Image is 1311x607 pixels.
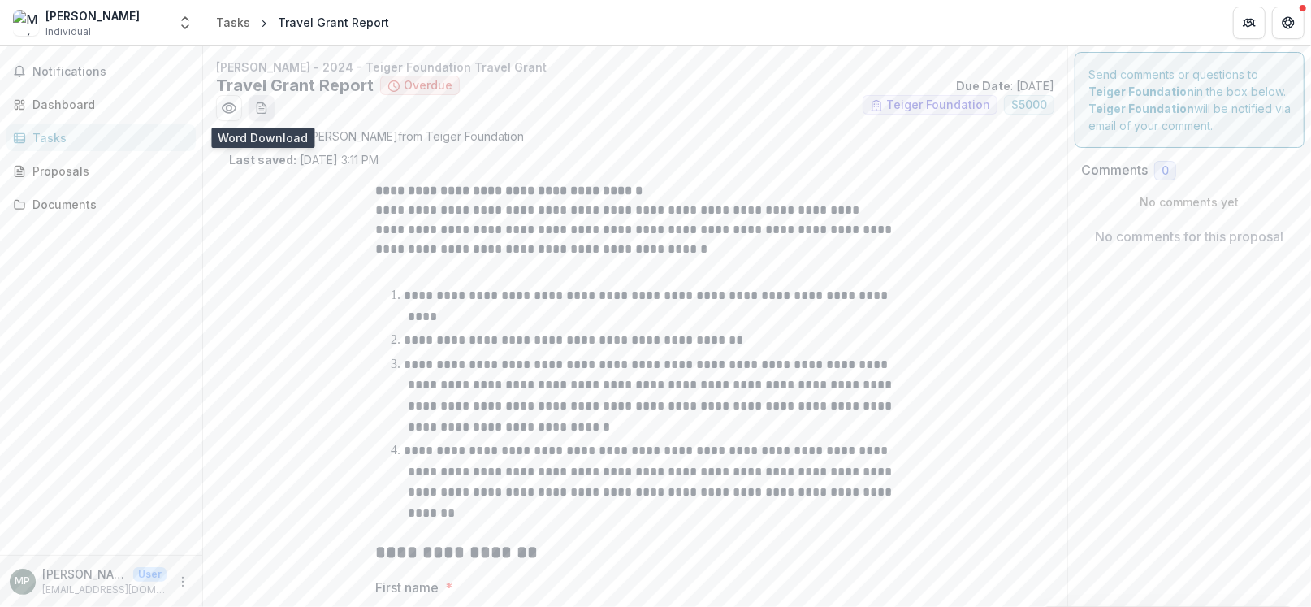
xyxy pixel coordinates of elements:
[42,583,167,597] p: [EMAIL_ADDRESS][DOMAIN_NAME]
[216,14,250,31] div: Tasks
[6,124,196,151] a: Tasks
[216,95,242,121] button: Preview 33c8df1b-3ad7-4bb0-8f79-50b7ef6175d6.pdf
[1011,98,1047,112] span: $ 5000
[6,158,196,184] a: Proposals
[133,567,167,582] p: User
[375,578,439,597] p: First name
[956,77,1054,94] p: : [DATE]
[6,91,196,118] a: Dashboard
[216,59,1054,76] p: [PERSON_NAME] - 2024 - Teiger Foundation Travel Grant
[1096,227,1284,246] p: No comments for this proposal
[32,96,183,113] div: Dashboard
[32,129,183,146] div: Tasks
[1081,163,1148,178] h2: Comments
[1272,7,1305,39] button: Get Help
[173,572,193,592] button: More
[229,151,379,168] p: [DATE] 3:11 PM
[32,65,189,79] span: Notifications
[1088,102,1194,115] strong: Teiger Foundation
[1233,7,1266,39] button: Partners
[1162,164,1169,178] span: 0
[249,95,275,121] button: download-word-button
[13,10,39,36] img: María C. Gaztambide
[42,566,127,583] p: [PERSON_NAME]
[45,7,140,24] div: [PERSON_NAME]
[404,79,452,93] span: Overdue
[15,576,31,587] div: Myrna Z. Pérez
[1088,85,1194,98] strong: Teiger Foundation
[1081,193,1298,210] p: No comments yet
[1075,52,1305,148] div: Send comments or questions to in the box below. will be notified via email of your comment.
[6,59,196,85] button: Notifications
[6,191,196,218] a: Documents
[278,14,389,31] div: Travel Grant Report
[174,7,197,39] button: Open entity switcher
[32,163,183,180] div: Proposals
[45,24,91,39] span: Individual
[229,128,1041,145] p: : [PERSON_NAME] from Teiger Foundation
[886,98,990,112] span: Teiger Foundation
[956,79,1010,93] strong: Due Date
[210,11,257,34] a: Tasks
[216,76,374,95] h2: Travel Grant Report
[229,129,301,143] strong: Assigned by
[210,11,396,34] nav: breadcrumb
[229,153,296,167] strong: Last saved:
[32,196,183,213] div: Documents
